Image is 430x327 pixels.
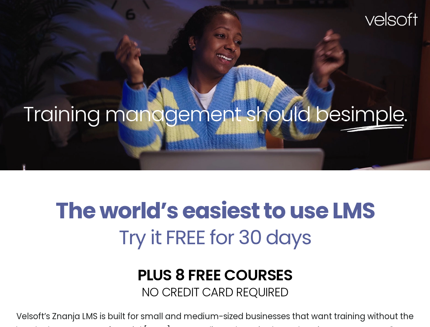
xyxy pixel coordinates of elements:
h2: Try it FREE for 30 days [5,228,425,247]
h2: The world’s easiest to use LMS [5,198,425,224]
span: simple [340,100,404,128]
h2: Training management should be . [12,101,418,127]
h2: NO CREDIT CARD REQUIRED [5,286,425,298]
h2: PLUS 8 FREE COURSES [5,267,425,283]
